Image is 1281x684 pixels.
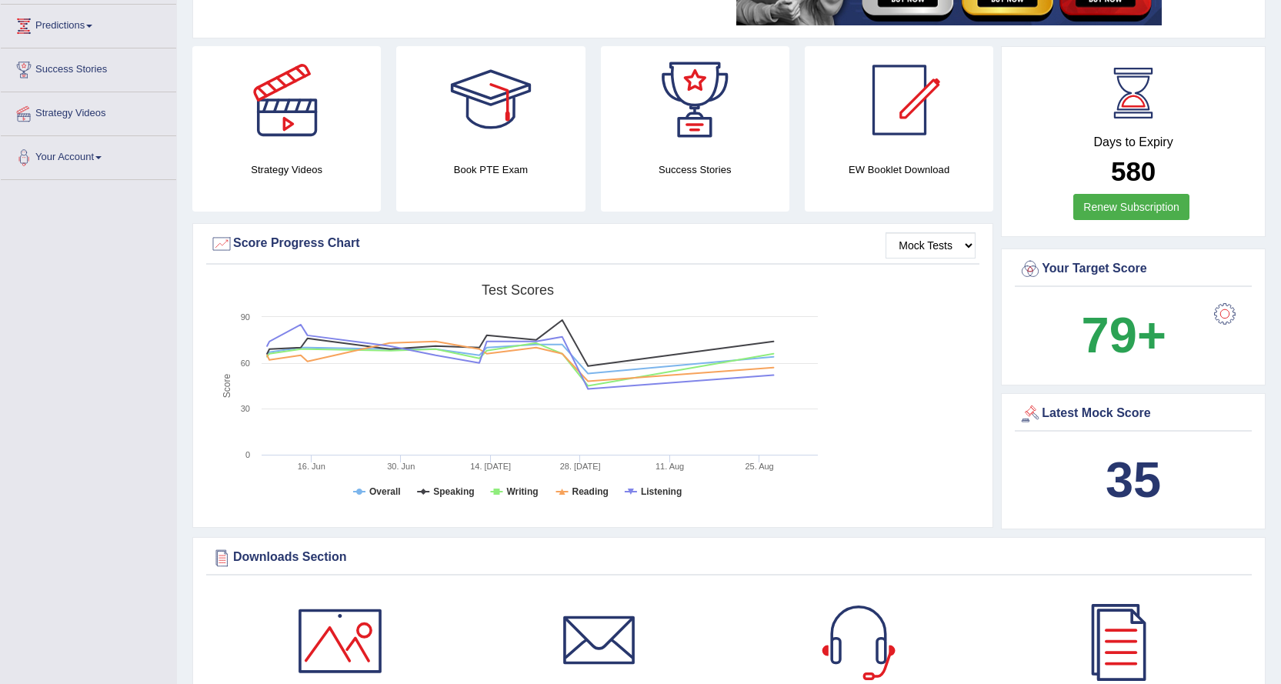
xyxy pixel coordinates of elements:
[241,312,250,322] text: 90
[396,162,585,178] h4: Book PTE Exam
[1019,135,1248,149] h4: Days to Expiry
[1,92,176,131] a: Strategy Videos
[1106,452,1161,508] b: 35
[210,546,1248,569] div: Downloads Section
[572,486,609,497] tspan: Reading
[506,486,538,497] tspan: Writing
[1019,402,1248,425] div: Latest Mock Score
[805,162,993,178] h4: EW Booklet Download
[1111,156,1156,186] b: 580
[241,359,250,368] text: 60
[745,462,773,471] tspan: 25. Aug
[369,486,401,497] tspan: Overall
[210,232,976,255] div: Score Progress Chart
[656,462,684,471] tspan: 11. Aug
[482,282,554,298] tspan: Test scores
[1,5,176,43] a: Predictions
[1019,258,1248,281] div: Your Target Score
[245,450,250,459] text: 0
[641,486,682,497] tspan: Listening
[601,162,789,178] h4: Success Stories
[192,162,381,178] h4: Strategy Videos
[241,404,250,413] text: 30
[1073,194,1189,220] a: Renew Subscription
[387,462,415,471] tspan: 30. Jun
[1,48,176,87] a: Success Stories
[222,374,232,399] tspan: Score
[1,136,176,175] a: Your Account
[1082,307,1166,363] b: 79+
[298,462,325,471] tspan: 16. Jun
[433,486,474,497] tspan: Speaking
[560,462,601,471] tspan: 28. [DATE]
[470,462,511,471] tspan: 14. [DATE]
